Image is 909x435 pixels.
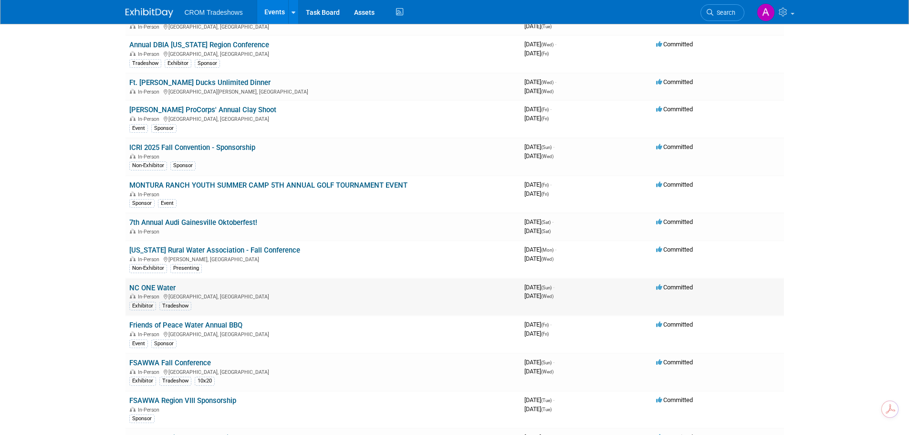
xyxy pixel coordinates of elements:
[129,218,257,227] a: 7th Annual Audi Gainesville Oktoberfest!
[550,321,552,328] span: -
[138,407,162,413] span: In-Person
[129,161,167,170] div: Non-Exhibitor
[138,24,162,30] span: In-Person
[129,115,517,122] div: [GEOGRAPHIC_DATA], [GEOGRAPHIC_DATA]
[129,22,517,30] div: [GEOGRAPHIC_DATA], [GEOGRAPHIC_DATA]
[553,396,554,403] span: -
[524,292,554,299] span: [DATE]
[151,124,177,133] div: Sponsor
[138,191,162,198] span: In-Person
[129,330,517,338] div: [GEOGRAPHIC_DATA], [GEOGRAPHIC_DATA]
[541,182,549,188] span: (Fri)
[541,80,554,85] span: (Wed)
[541,247,554,253] span: (Mon)
[151,340,177,348] div: Sponsor
[541,116,549,121] span: (Fri)
[541,24,552,29] span: (Tue)
[129,284,176,292] a: NC ONE Water
[541,220,551,225] span: (Sat)
[129,302,156,310] div: Exhibitor
[541,191,549,197] span: (Fri)
[138,51,162,57] span: In-Person
[541,145,552,150] span: (Sun)
[524,227,551,234] span: [DATE]
[524,152,554,159] span: [DATE]
[195,59,220,68] div: Sponsor
[129,396,236,405] a: FSAWWA Region VIII Sponsorship
[130,51,136,56] img: In-Person Event
[129,264,167,273] div: Non-Exhibitor
[524,190,549,197] span: [DATE]
[524,87,554,95] span: [DATE]
[524,330,549,337] span: [DATE]
[129,377,156,385] div: Exhibitor
[555,246,556,253] span: -
[138,369,162,375] span: In-Person
[159,302,191,310] div: Tradeshow
[130,154,136,159] img: In-Person Event
[524,78,556,85] span: [DATE]
[555,78,556,85] span: -
[713,9,735,16] span: Search
[129,59,161,68] div: Tradeshow
[524,106,552,113] span: [DATE]
[524,115,549,122] span: [DATE]
[656,284,693,291] span: Committed
[170,161,196,170] div: Sponsor
[138,256,162,263] span: In-Person
[130,89,136,94] img: In-Person Event
[656,396,693,403] span: Committed
[553,359,554,366] span: -
[130,407,136,412] img: In-Person Event
[656,41,693,48] span: Committed
[541,360,552,365] span: (Sun)
[524,284,554,291] span: [DATE]
[524,181,552,188] span: [DATE]
[524,22,552,30] span: [DATE]
[541,331,549,337] span: (Fri)
[130,191,136,196] img: In-Person Event
[170,264,202,273] div: Presenting
[129,246,300,255] a: [US_STATE] Rural Water Association - Fall Conference
[656,106,693,113] span: Committed
[524,143,554,150] span: [DATE]
[195,377,215,385] div: 10x20
[129,78,271,87] a: Ft. [PERSON_NAME] Ducks Unlimited Dinner
[656,143,693,150] span: Committed
[129,41,269,49] a: Annual DBIA [US_STATE] Region Conference
[552,218,554,225] span: -
[524,255,554,262] span: [DATE]
[541,407,552,412] span: (Tue)
[541,322,549,328] span: (Fri)
[129,359,211,367] a: FSAWWA Fall Conference
[129,368,517,375] div: [GEOGRAPHIC_DATA], [GEOGRAPHIC_DATA]
[129,106,276,114] a: [PERSON_NAME] ProCorps' Annual Clay Shoot
[553,284,554,291] span: -
[524,50,549,57] span: [DATE]
[524,368,554,375] span: [DATE]
[541,285,552,290] span: (Sun)
[130,331,136,336] img: In-Person Event
[656,359,693,366] span: Committed
[130,116,136,121] img: In-Person Event
[138,116,162,122] span: In-Person
[541,369,554,374] span: (Wed)
[129,124,148,133] div: Event
[130,24,136,29] img: In-Person Event
[129,255,517,263] div: [PERSON_NAME], [GEOGRAPHIC_DATA]
[138,294,162,300] span: In-Person
[541,154,554,159] span: (Wed)
[129,50,517,57] div: [GEOGRAPHIC_DATA], [GEOGRAPHIC_DATA]
[656,78,693,85] span: Committed
[524,321,552,328] span: [DATE]
[524,41,556,48] span: [DATE]
[129,414,155,423] div: Sponsor
[541,89,554,94] span: (Wed)
[541,256,554,262] span: (Wed)
[550,106,552,113] span: -
[541,294,554,299] span: (Wed)
[656,181,693,188] span: Committed
[700,4,744,21] a: Search
[129,199,155,208] div: Sponsor
[138,89,162,95] span: In-Person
